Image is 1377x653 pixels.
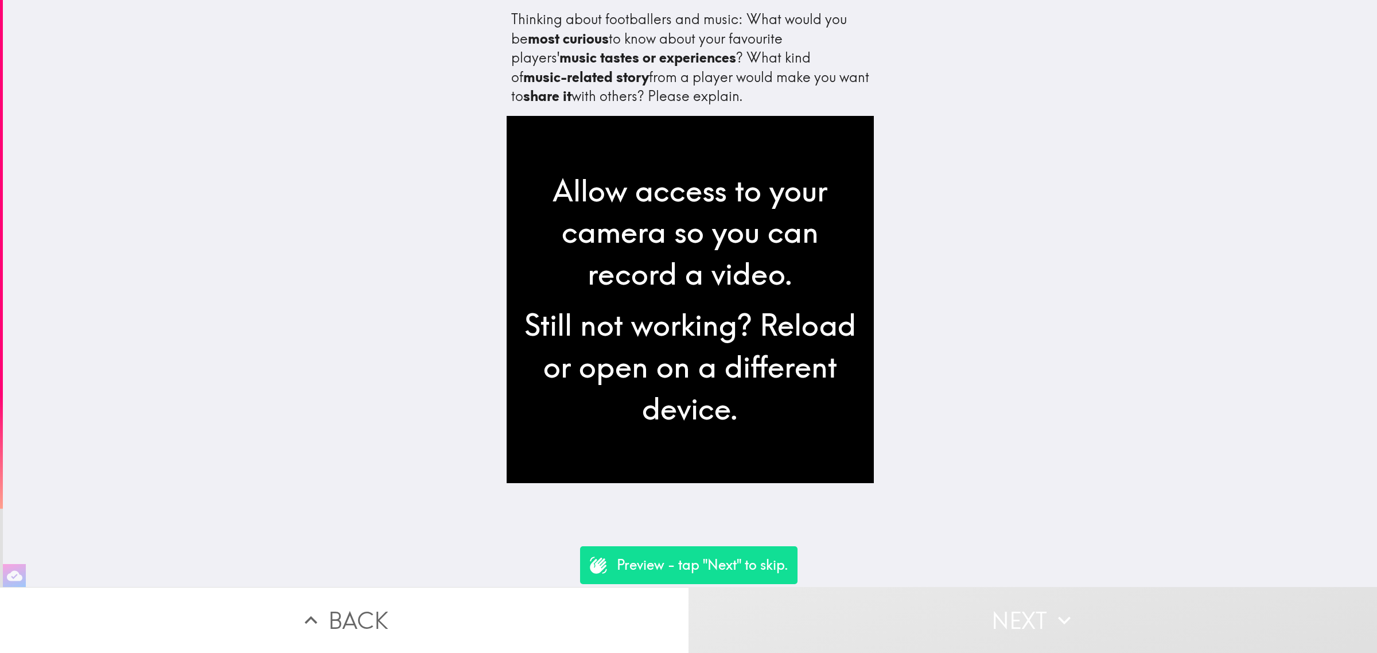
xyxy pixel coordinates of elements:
[617,555,788,575] p: Preview - tap "Next" to skip.
[511,10,869,106] div: Thinking about footballers and music: What would you be to know about your favourite players' ? W...
[523,87,571,104] b: share it
[516,304,865,429] div: Still not working? Reload or open on a different device.
[688,587,1377,653] button: Next
[528,30,609,47] b: most curious
[559,49,736,66] b: music tastes or experiences
[516,170,865,295] div: Allow access to your camera so you can record a video.
[523,68,649,85] b: music-related story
